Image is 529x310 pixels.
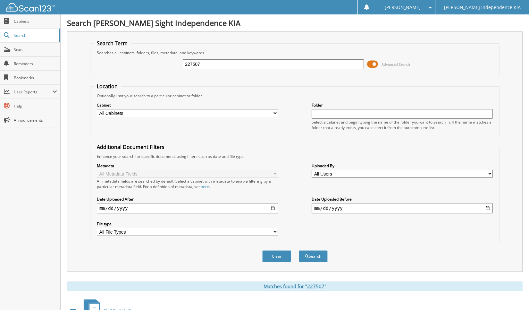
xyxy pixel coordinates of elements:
label: Date Uploaded Before [312,196,493,202]
div: Select a cabinet and begin typing the name of the folder you want to search in. If the name match... [312,119,493,130]
label: Folder [312,102,493,108]
span: Advanced Search [382,62,410,67]
label: File type [97,221,278,227]
span: Bookmarks [14,75,57,81]
label: Uploaded By [312,163,493,168]
span: Search [14,33,56,38]
span: Announcements [14,117,57,123]
div: Searches all cabinets, folders, files, metadata, and keywords [94,50,496,56]
input: end [312,203,493,213]
label: Metadata [97,163,278,168]
legend: Additional Document Filters [94,143,168,151]
span: Reminders [14,61,57,66]
legend: Location [94,83,121,90]
input: start [97,203,278,213]
div: Matches found for "227507" [67,281,523,291]
span: User Reports [14,89,53,95]
button: Clear [262,250,291,262]
span: Cabinets [14,19,57,24]
div: All metadata fields are searched by default. Select a cabinet with metadata to enable filtering b... [97,178,278,189]
div: Optionally limit your search to a particular cabinet or folder [94,93,496,99]
div: Enhance your search for specific documents using filters such as date and file type. [94,154,496,159]
legend: Search Term [94,40,131,47]
button: Search [299,250,328,262]
label: Date Uploaded After [97,196,278,202]
img: scan123-logo-white.svg [6,3,55,12]
span: [PERSON_NAME] Independence KIA [444,5,521,9]
a: here [201,184,209,189]
h1: Search [PERSON_NAME] Sight Independence KIA [67,18,523,28]
span: Scan [14,47,57,52]
label: Cabinet [97,102,278,108]
span: [PERSON_NAME] [385,5,421,9]
span: Help [14,103,57,109]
